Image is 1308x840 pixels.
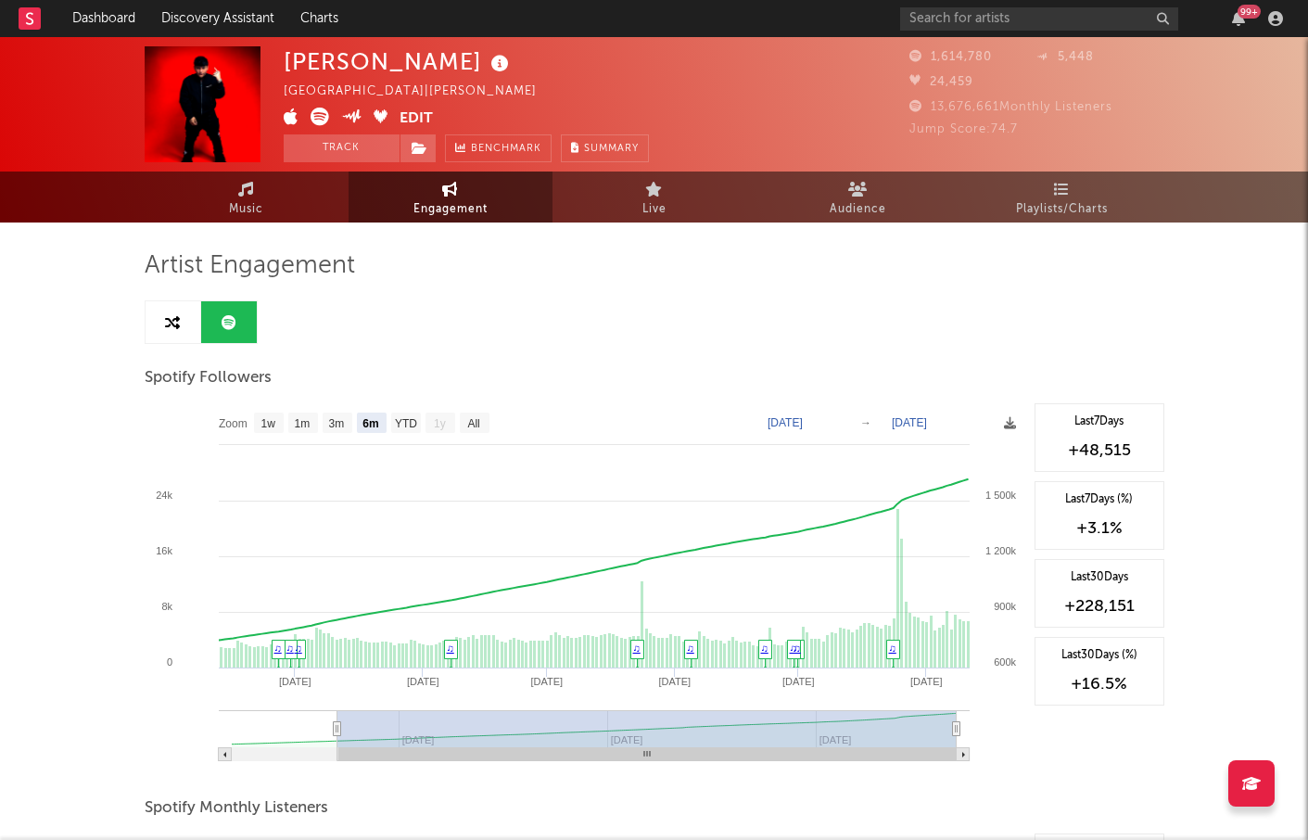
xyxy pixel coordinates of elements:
a: Audience [756,172,960,223]
text: [DATE] [658,676,691,687]
a: Benchmark [445,134,552,162]
a: Playlists/Charts [960,172,1164,223]
a: ♫ [790,643,797,654]
text: 900k [994,601,1016,612]
div: Last 30 Days (%) [1045,647,1154,664]
span: Spotify Followers [145,367,272,389]
a: Live [552,172,756,223]
text: Zoom [219,417,248,430]
text: 8k [161,601,172,612]
span: Jump Score: 74.7 [909,123,1018,135]
a: ♫ [794,643,801,654]
button: 99+ [1232,11,1245,26]
text: 0 [166,656,171,668]
text: → [860,416,871,429]
text: YTD [394,417,416,430]
text: [DATE] [781,676,814,687]
div: +48,515 [1045,439,1154,462]
a: ♫ [633,643,641,654]
span: Music [229,198,263,221]
span: 1,614,780 [909,51,992,63]
div: +3.1 % [1045,517,1154,540]
text: [DATE] [768,416,803,429]
span: 13,676,661 Monthly Listeners [909,101,1112,113]
input: Search for artists [900,7,1178,31]
a: ♫ [687,643,694,654]
text: 1y [434,417,446,430]
div: [GEOGRAPHIC_DATA] | [PERSON_NAME] [284,81,558,103]
text: 6m [362,417,378,430]
a: ♫ [889,643,896,654]
button: Track [284,134,400,162]
text: 1 200k [984,545,1016,556]
text: 1 500k [984,490,1016,501]
text: 1w [260,417,275,430]
span: Audience [830,198,886,221]
span: Summary [584,144,639,154]
span: Live [642,198,667,221]
text: 600k [994,656,1016,668]
div: 99 + [1238,5,1261,19]
a: Engagement [349,172,552,223]
a: ♫ [447,643,454,654]
text: All [467,417,479,430]
text: [DATE] [892,416,927,429]
text: 24k [156,490,172,501]
div: Last 7 Days [1045,414,1154,430]
text: 1m [294,417,310,430]
span: 5,448 [1036,51,1094,63]
text: [DATE] [279,676,311,687]
button: Edit [400,108,433,131]
text: [DATE] [406,676,438,687]
div: +228,151 [1045,595,1154,617]
span: Spotify Monthly Listeners [145,797,328,820]
a: ♫ [286,643,294,654]
span: Engagement [413,198,488,221]
div: +16.5 % [1045,673,1154,695]
span: 24,459 [909,76,973,88]
text: [DATE] [530,676,563,687]
text: 16k [156,545,172,556]
span: Artist Engagement [145,255,355,277]
a: ♫ [295,643,302,654]
text: 3m [328,417,344,430]
div: Last 7 Days (%) [1045,491,1154,508]
a: ♫ [761,643,768,654]
span: Benchmark [471,138,541,160]
a: Music [145,172,349,223]
div: Last 30 Days [1045,569,1154,586]
a: ♫ [274,643,282,654]
div: [PERSON_NAME] [284,46,514,77]
span: Playlists/Charts [1016,198,1108,221]
button: Summary [561,134,649,162]
text: [DATE] [909,676,942,687]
